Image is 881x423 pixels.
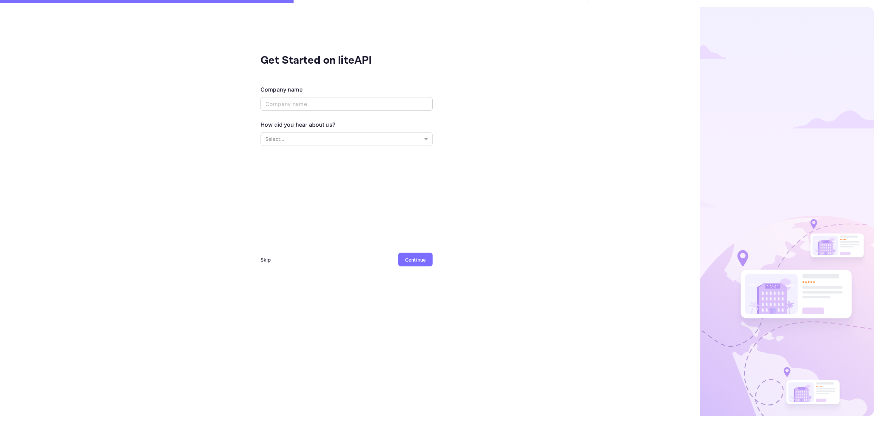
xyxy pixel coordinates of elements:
[261,85,302,94] div: Company name
[265,135,422,142] p: Select...
[405,256,426,263] div: Continue
[261,52,398,69] div: Get Started on liteAPI
[261,256,271,263] div: Skip
[261,120,335,129] div: How did you hear about us?
[664,7,874,416] img: logo
[261,97,433,111] input: Company name
[261,132,433,146] div: Without label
